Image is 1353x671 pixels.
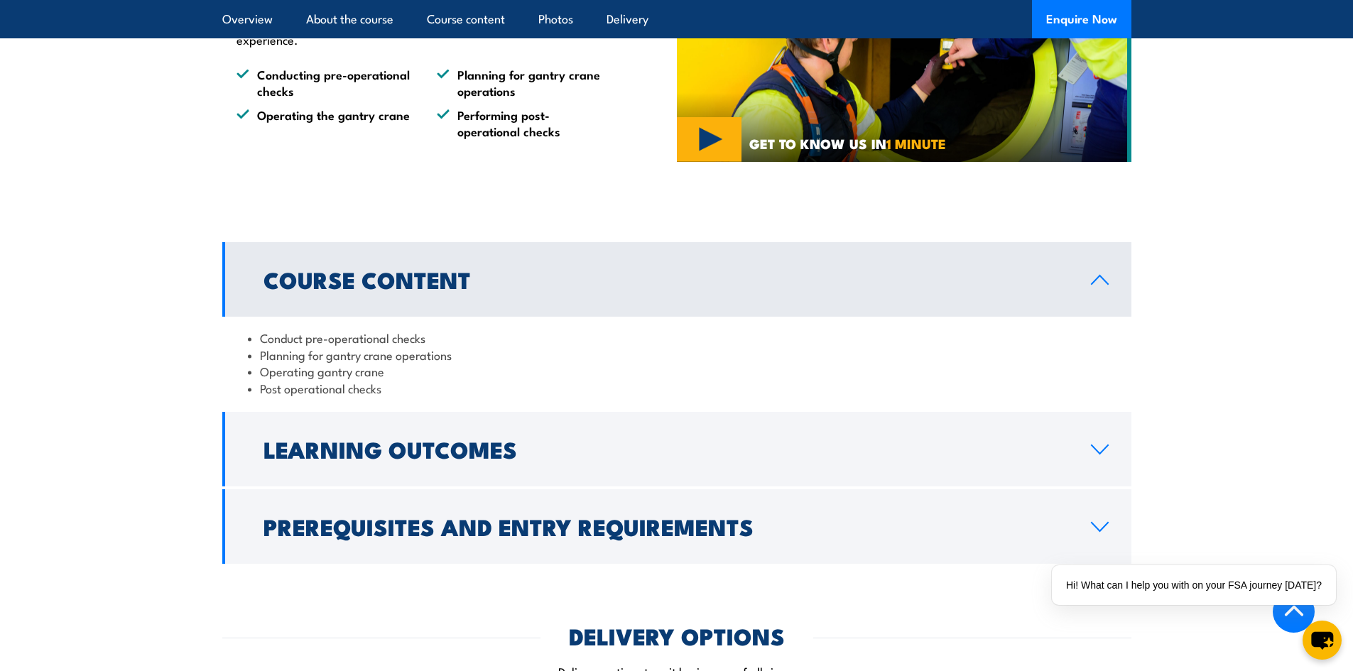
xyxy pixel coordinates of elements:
h2: Prerequisites and Entry Requirements [263,516,1068,536]
button: chat-button [1303,621,1342,660]
li: Post operational checks [248,380,1106,396]
span: GET TO KNOW US IN [749,137,946,150]
strong: 1 MINUTE [886,133,946,153]
h2: Learning Outcomes [263,439,1068,459]
a: Course Content [222,242,1131,317]
li: Conducting pre-operational checks [237,66,411,99]
li: Operating the gantry crane [237,107,411,140]
li: Operating gantry crane [248,363,1106,379]
h2: DELIVERY OPTIONS [569,626,785,645]
a: Learning Outcomes [222,412,1131,486]
li: Performing post-operational checks [437,107,612,140]
div: Hi! What can I help you with on your FSA journey [DATE]? [1052,565,1336,605]
li: Conduct pre-operational checks [248,329,1106,346]
li: Planning for gantry crane operations [248,347,1106,363]
h2: Course Content [263,269,1068,289]
li: Planning for gantry crane operations [437,66,612,99]
a: Prerequisites and Entry Requirements [222,489,1131,564]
